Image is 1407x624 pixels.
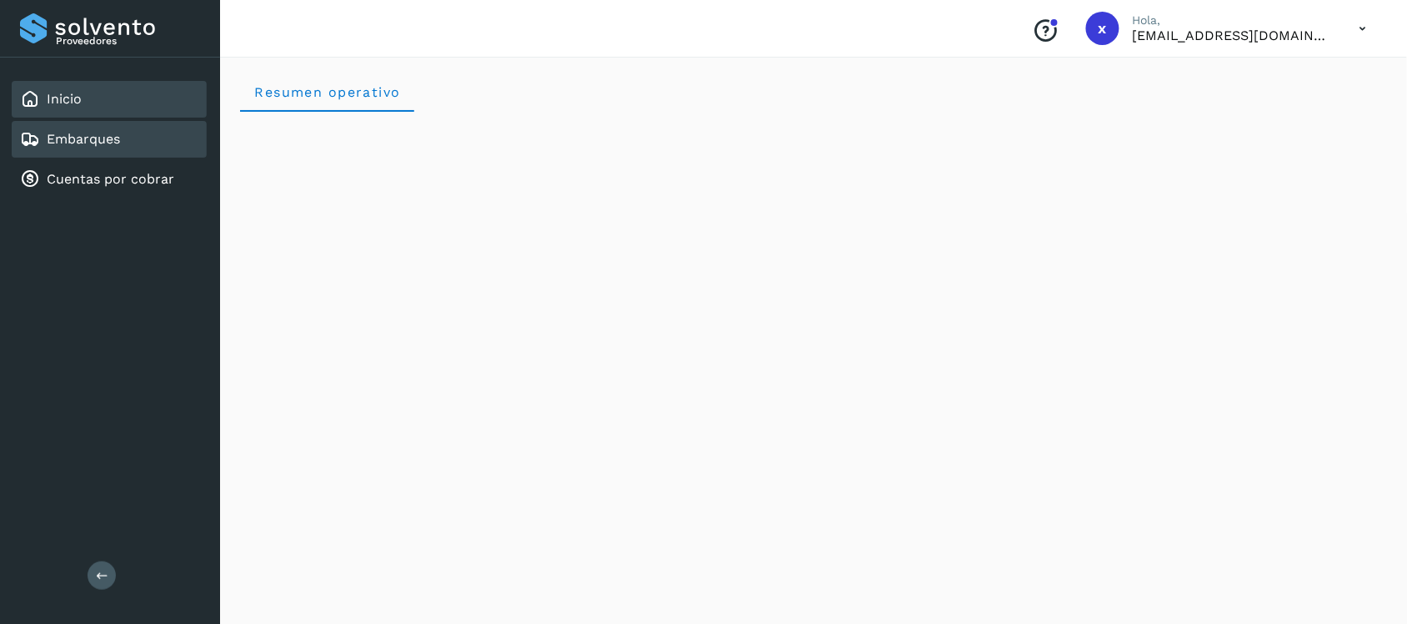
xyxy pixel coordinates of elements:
a: Embarques [47,131,120,147]
a: Inicio [47,91,82,107]
span: Resumen operativo [253,84,401,100]
a: Cuentas por cobrar [47,171,174,187]
p: xmgm@transportesser.com.mx [1133,28,1333,43]
p: Hola, [1133,13,1333,28]
p: Proveedores [56,35,200,47]
div: Cuentas por cobrar [12,161,207,198]
div: Embarques [12,121,207,158]
div: Inicio [12,81,207,118]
